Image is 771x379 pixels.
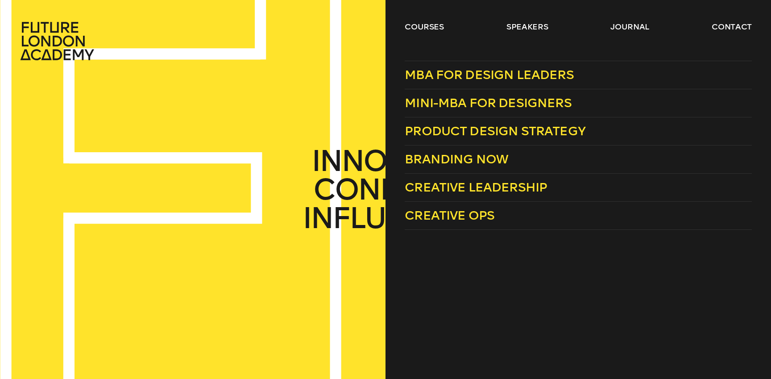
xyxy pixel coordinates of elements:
[405,89,752,117] a: Mini-MBA for Designers
[405,180,547,195] span: Creative Leadership
[405,21,444,32] a: courses
[405,174,752,202] a: Creative Leadership
[405,61,752,89] a: MBA for Design Leaders
[610,21,649,32] a: journal
[712,21,752,32] a: contact
[506,21,548,32] a: speakers
[405,96,572,110] span: Mini-MBA for Designers
[405,117,752,146] a: Product Design Strategy
[405,67,574,82] span: MBA for Design Leaders
[405,146,752,174] a: Branding Now
[405,124,585,138] span: Product Design Strategy
[405,208,494,223] span: Creative Ops
[405,152,508,167] span: Branding Now
[405,202,752,230] a: Creative Ops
